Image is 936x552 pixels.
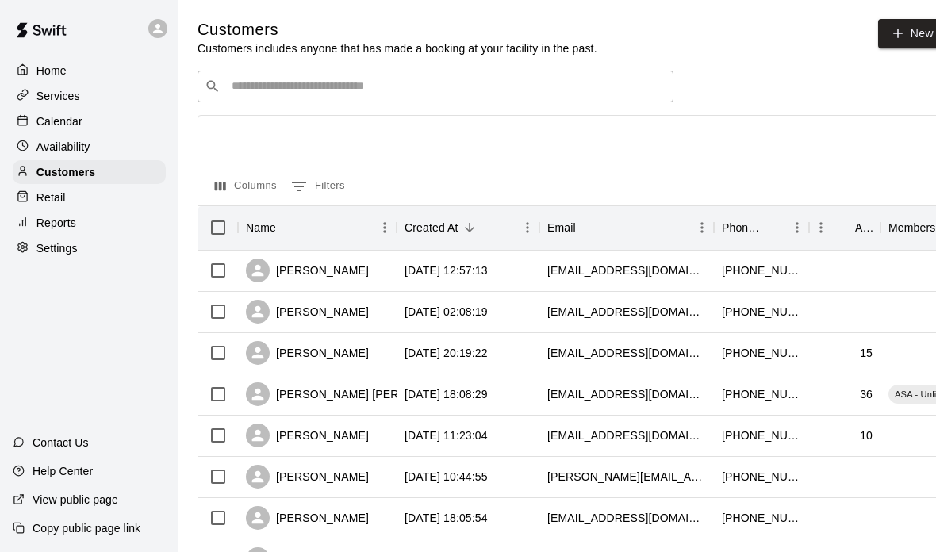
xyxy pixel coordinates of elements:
[36,164,95,180] p: Customers
[33,492,118,508] p: View public page
[246,341,369,365] div: [PERSON_NAME]
[246,424,369,447] div: [PERSON_NAME]
[405,263,488,278] div: 2025-09-09 12:57:13
[722,510,801,526] div: +17047017721
[405,386,488,402] div: 2025-09-07 18:08:29
[690,216,714,240] button: Menu
[238,205,397,250] div: Name
[405,205,458,250] div: Created At
[547,205,576,250] div: Email
[547,510,706,526] div: amorton30@gmail.com
[458,217,481,239] button: Sort
[405,469,488,485] div: 2025-09-05 10:44:55
[860,386,873,402] div: 36
[405,304,488,320] div: 2025-09-09 02:08:19
[397,205,539,250] div: Created At
[860,427,873,443] div: 10
[13,135,166,159] a: Availability
[547,386,706,402] div: valeriajc1129@gmail.com
[246,382,465,406] div: [PERSON_NAME] [PERSON_NAME]
[722,469,801,485] div: +17042315672
[547,345,706,361] div: choicelawn@att.net
[785,216,809,240] button: Menu
[576,217,598,239] button: Sort
[714,205,809,250] div: Phone Number
[33,435,89,450] p: Contact Us
[246,506,369,530] div: [PERSON_NAME]
[198,71,673,102] div: Search customers by name or email
[405,510,488,526] div: 2025-09-03 18:05:54
[722,205,763,250] div: Phone Number
[13,59,166,82] a: Home
[13,84,166,108] a: Services
[516,216,539,240] button: Menu
[36,190,66,205] p: Retail
[36,63,67,79] p: Home
[722,263,801,278] div: +18039841252
[36,88,80,104] p: Services
[763,217,785,239] button: Sort
[547,469,706,485] div: kevin_s_gibson@hotmail.com
[246,205,276,250] div: Name
[860,345,873,361] div: 15
[211,174,281,199] button: Select columns
[722,427,801,443] div: +18392853323
[246,259,369,282] div: [PERSON_NAME]
[13,211,166,235] a: Reports
[276,217,298,239] button: Sort
[539,205,714,250] div: Email
[547,263,706,278] div: coyej@yahoo.com
[722,304,801,320] div: +19392525482
[13,109,166,133] a: Calendar
[36,215,76,231] p: Reports
[36,240,78,256] p: Settings
[833,217,855,239] button: Sort
[33,463,93,479] p: Help Center
[33,520,140,536] p: Copy public page link
[373,216,397,240] button: Menu
[809,216,833,240] button: Menu
[13,236,166,260] a: Settings
[198,19,597,40] h5: Customers
[246,465,369,489] div: [PERSON_NAME]
[287,174,349,199] button: Show filters
[405,427,488,443] div: 2025-09-06 11:23:04
[547,304,706,320] div: josehperez1988@yahoo.com
[809,205,880,250] div: Age
[198,40,597,56] p: Customers includes anyone that has made a booking at your facility in the past.
[547,427,706,443] div: dequala1121@gmail.com
[722,386,801,402] div: +18034486796
[246,300,369,324] div: [PERSON_NAME]
[13,160,166,184] a: Customers
[855,205,873,250] div: Age
[36,139,90,155] p: Availability
[13,186,166,209] a: Retail
[405,345,488,361] div: 2025-09-08 20:19:22
[722,345,801,361] div: +18032423852
[36,113,82,129] p: Calendar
